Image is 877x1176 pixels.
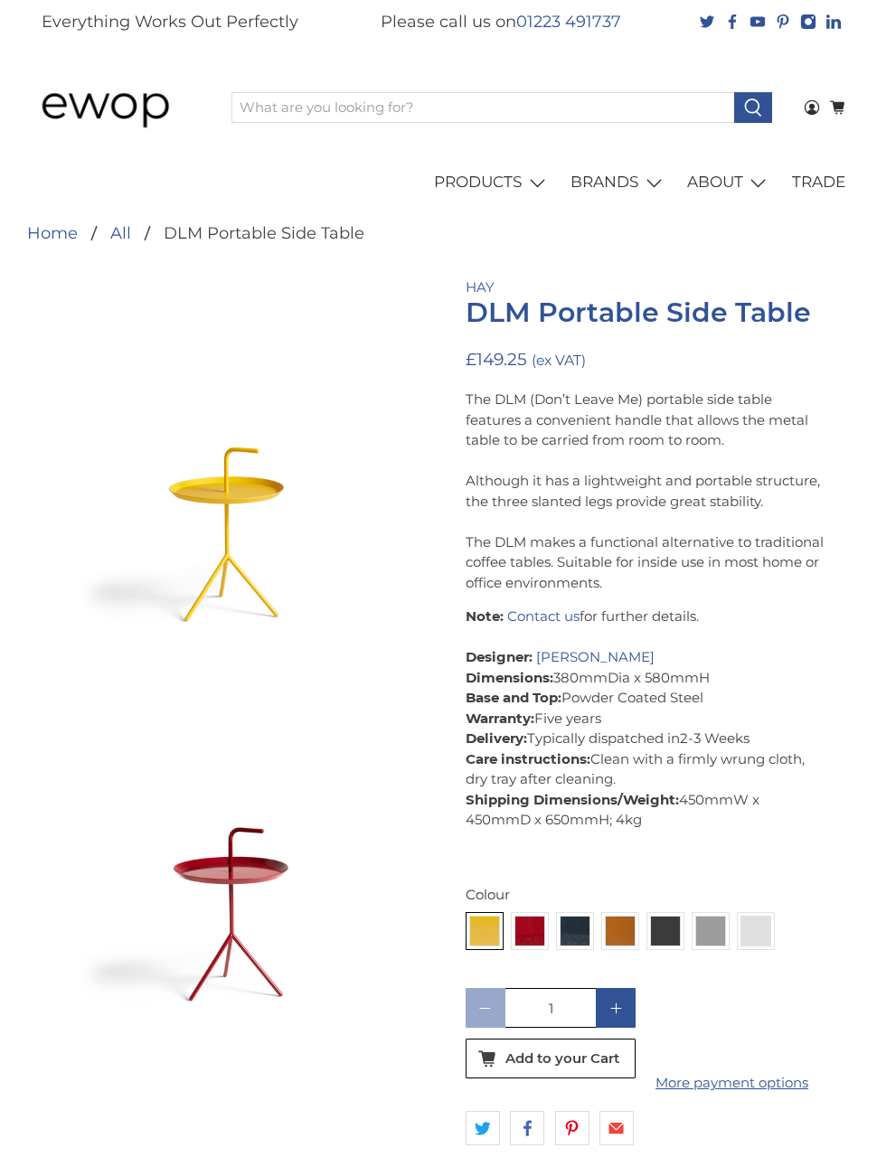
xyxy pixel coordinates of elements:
a: TRADE [781,157,855,208]
p: for further details. 380mmDia x 580mmH Powder Coated Steel Five years 2-3 Weeks Clean with a firm... [466,607,828,831]
a: BRANDS [561,157,677,208]
span: £149.25 [466,349,527,370]
a: HAY [466,278,495,296]
a: More payment options [646,1073,816,1094]
a: ABOUT [677,157,782,208]
p: Please call us on [381,10,621,34]
span: Add to your Cart [505,1050,619,1067]
a: All [110,225,131,241]
p: Everything Works Out Perfectly [42,10,298,34]
strong: Shipping Dimensions/Weight: [466,791,679,808]
strong: Base and Top: [466,689,561,706]
nav: main navigation [22,157,855,208]
a: Home [27,225,78,241]
small: (ex VAT) [532,352,586,369]
a: PRODUCTS [424,157,561,208]
strong: Warranty: [466,710,534,727]
a: [PERSON_NAME] [536,648,655,665]
strong: Dimensions: [466,669,553,686]
strong: Delivery: [466,729,527,747]
h1: DLM Portable Side Table [466,297,828,328]
a: DLM Portable Side Table [49,658,411,1021]
li: DLM Portable Side Table [131,225,364,241]
nav: breadcrumbs [27,225,364,241]
a: Contact us [507,607,580,625]
a: 01223 491737 [516,10,621,34]
p: The DLM (Don’t Leave Me) portable side table features a convenient handle that allows the metal t... [466,390,828,593]
strong: Care instructions: [466,750,590,767]
img: DLM Portable Side Table [49,278,411,640]
strong: Note: [466,607,504,625]
input: What are you looking for? [231,92,736,123]
strong: Designer: [466,648,533,665]
div: Colour [466,885,828,906]
button: Add to your Cart [466,1039,636,1078]
span: Typically dispatched in [527,729,680,747]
